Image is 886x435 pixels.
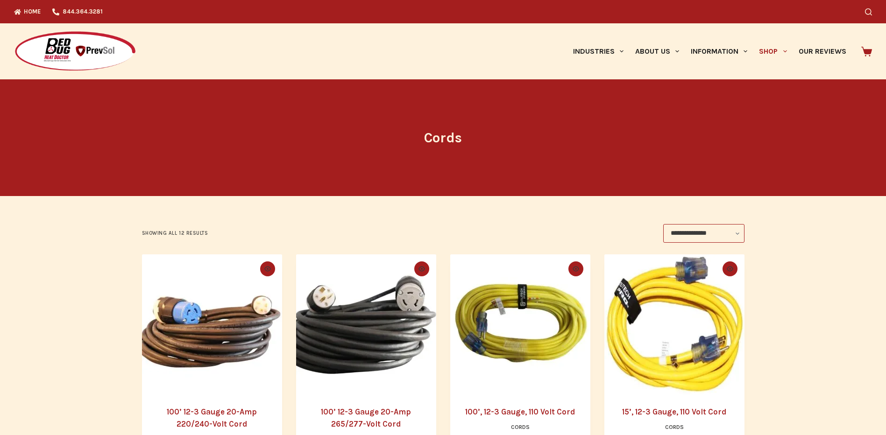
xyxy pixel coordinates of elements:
a: Our Reviews [793,23,852,79]
button: Search [865,8,872,15]
a: 100’ 12-3 Gauge 20-Amp 220/240-Volt Cord [167,407,257,428]
button: Quick view toggle [414,261,429,276]
a: About Us [629,23,685,79]
a: 100’ 12-3 Gauge 20-Amp 265/277-Volt Cord [296,254,436,394]
a: Industries [567,23,629,79]
a: 100’, 12-3 Gauge, 110 Volt Cord [465,407,575,416]
a: Information [685,23,753,79]
a: Cords [665,424,684,430]
button: Quick view toggle [568,261,583,276]
a: Shop [753,23,793,79]
img: 100’, 12-3 Gauge, 110 Volt Cord [450,254,590,394]
img: Prevsol/Bed Bug Heat Doctor [14,31,136,72]
img: 15’, 12-3 Gauge, 110 Volt Cord [604,254,744,394]
p: Showing all 12 results [142,229,208,238]
a: 100’ 12-3 Gauge 20-Amp 265/277-Volt Cord [321,407,411,428]
a: 100’ 12-3 Gauge 20-Amp 220/240-Volt Cord [142,254,282,394]
select: Shop order [663,224,744,243]
a: 15’, 12-3 Gauge, 110 Volt Cord [622,407,726,416]
picture: cord_15_1_550x825-1 [604,254,744,394]
button: Quick view toggle [723,261,737,276]
button: Quick view toggle [260,261,275,276]
h1: Cords [268,127,618,148]
nav: Primary [567,23,852,79]
a: Cords [511,424,530,430]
